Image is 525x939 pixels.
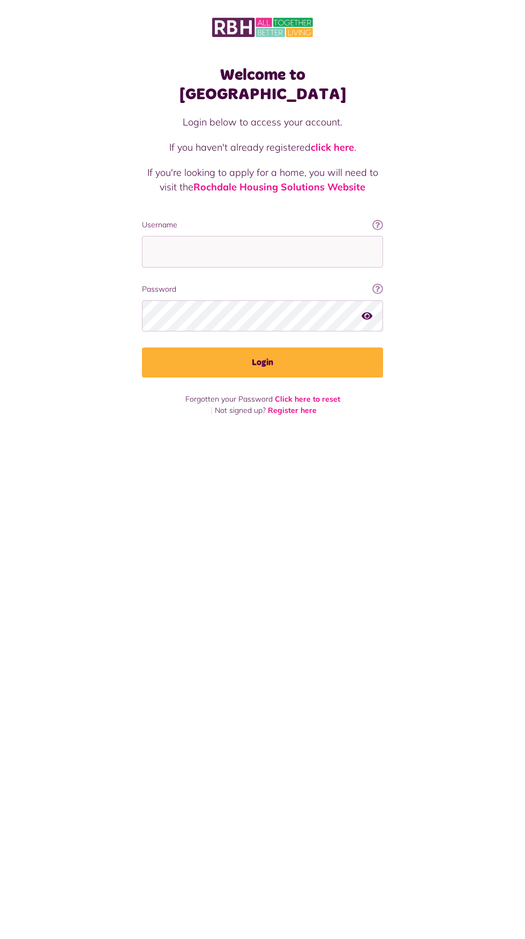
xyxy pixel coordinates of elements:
img: MyRBH [212,16,313,39]
a: click here [311,141,354,153]
label: Password [142,284,383,295]
p: If you haven't already registered . [142,140,383,154]
span: Not signed up? [215,405,266,415]
h1: Welcome to [GEOGRAPHIC_DATA] [142,65,383,104]
button: Login [142,347,383,378]
span: Forgotten your Password [185,394,273,404]
label: Username [142,219,383,231]
p: Login below to access your account. [142,115,383,129]
a: Register here [268,405,317,415]
a: Rochdale Housing Solutions Website [193,181,365,193]
p: If you're looking to apply for a home, you will need to visit the [142,165,383,194]
a: Click here to reset [275,394,340,404]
